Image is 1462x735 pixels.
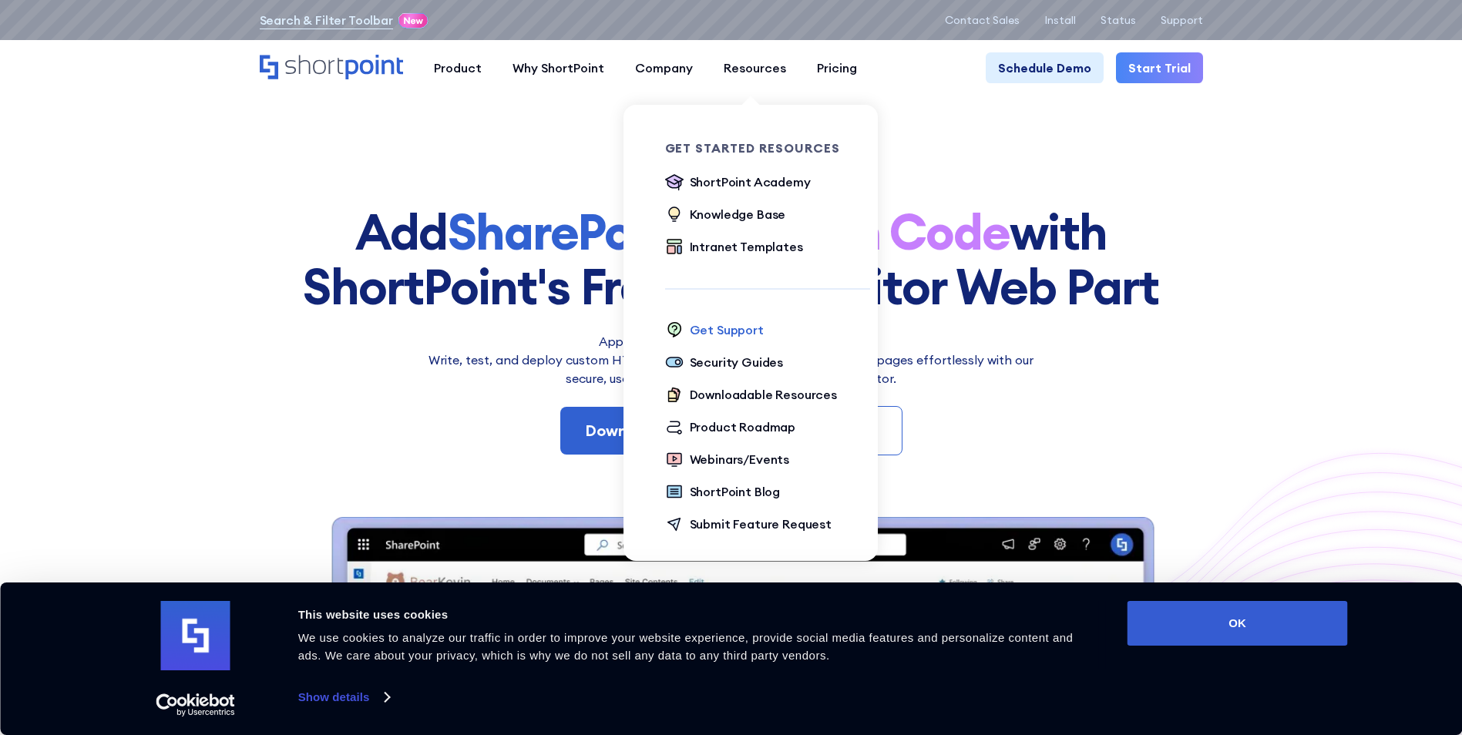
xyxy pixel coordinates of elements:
[298,631,1074,662] span: We use cookies to analyze our traffic in order to improve your website experience, provide social...
[161,601,230,670] img: logo
[665,450,790,470] a: Webinars/Events
[665,173,811,193] a: ShortPoint Academy
[497,52,620,83] a: Why ShortPoint
[690,515,832,533] div: Submit Feature Request
[690,482,781,501] div: ShortPoint Blog
[708,52,802,83] a: Resources
[690,173,811,191] div: ShortPoint Academy
[690,321,764,339] div: Get Support
[620,52,708,83] a: Company
[635,59,693,77] div: Company
[448,200,1010,263] strong: SharePoint Custom Code
[665,482,781,502] a: ShortPoint Blog
[665,418,796,438] a: Product Roadmap
[986,52,1104,83] a: Schedule Demo
[665,321,764,341] a: Get Support
[690,353,784,371] div: Security Guides
[260,173,1203,183] h1: BEST SHAREPOINT CODE EDITOR
[260,55,403,81] a: Home
[690,385,837,404] div: Downloadable Resources
[1161,14,1203,26] a: Support
[1101,14,1136,26] a: Status
[128,693,263,717] a: Usercentrics Cookiebot - opens in a new window
[419,332,1044,351] h2: Apply SharePoint customizations in a few clicks!
[665,385,837,405] a: Downloadable Resources
[724,59,786,77] div: Resources
[298,686,389,709] a: Show details
[690,205,786,223] div: Knowledge Base
[1128,601,1348,646] button: OK
[419,351,1044,388] p: Write, test, and deploy custom HTML, CSS, and JavaScript on your intranet pages effortlessly wi﻿t...
[945,14,1020,26] a: Contact Sales
[690,450,790,468] div: Webinars/Events
[585,419,697,442] div: Download Free
[260,11,393,29] a: Search & Filter Toolbar
[817,59,857,77] div: Pricing
[1185,556,1462,735] iframe: Chat Widget
[513,59,604,77] div: Why ShortPoint
[802,52,872,83] a: Pricing
[690,237,803,256] div: Intranet Templates
[1044,14,1076,26] a: Install
[665,205,786,225] a: Knowledge Base
[665,142,870,154] div: Get Started Resources
[560,407,722,455] a: Download Free
[298,606,1093,624] div: This website uses cookies
[434,59,482,77] div: Product
[665,515,832,535] a: Submit Feature Request
[665,237,803,257] a: Intranet Templates
[418,52,497,83] a: Product
[260,205,1203,314] h1: Add with ShortPoint's Free Code Editor Web Part
[690,418,796,436] div: Product Roadmap
[665,353,784,373] a: Security Guides
[1116,52,1203,83] a: Start Trial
